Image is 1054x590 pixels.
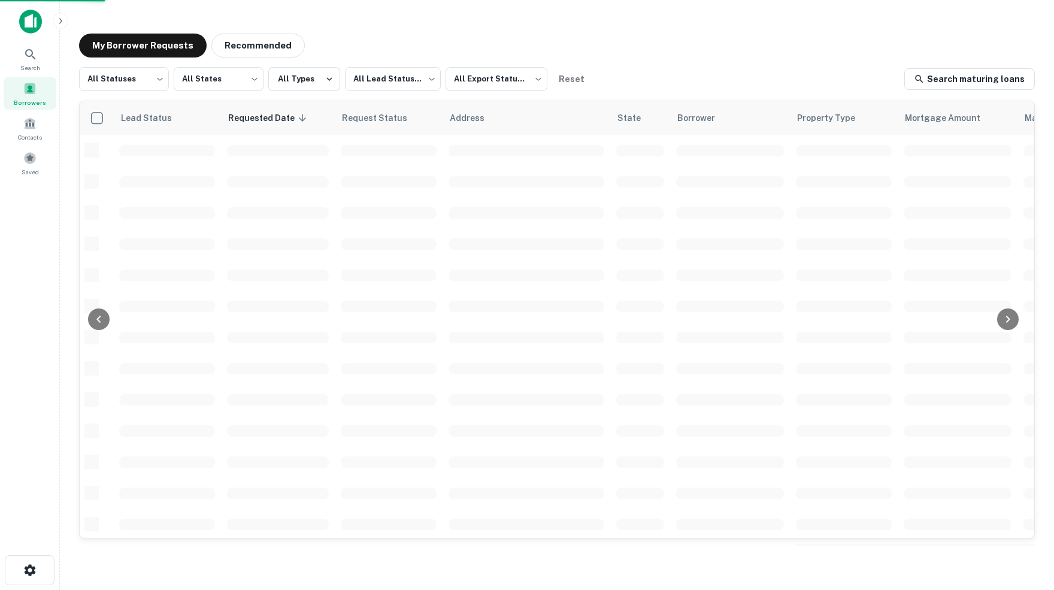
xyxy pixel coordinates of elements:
[14,98,46,107] span: Borrowers
[120,111,187,125] span: Lead Status
[22,167,39,177] span: Saved
[904,68,1035,90] a: Search maturing loans
[450,111,500,125] span: Address
[335,101,443,135] th: Request Status
[4,112,56,144] a: Contacts
[898,101,1017,135] th: Mortgage Amount
[994,494,1054,552] iframe: Chat Widget
[113,101,221,135] th: Lead Status
[790,101,898,135] th: Property Type
[18,132,42,142] span: Contacts
[174,63,263,95] div: All States
[552,67,590,91] button: Reset
[677,111,731,125] span: Borrower
[4,147,56,179] a: Saved
[228,111,310,125] span: Requested Date
[79,34,207,58] button: My Borrower Requests
[211,34,305,58] button: Recommended
[79,63,169,95] div: All Statuses
[610,101,670,135] th: State
[4,77,56,110] a: Borrowers
[342,111,423,125] span: Request Status
[670,101,790,135] th: Borrower
[268,67,340,91] button: All Types
[20,63,40,72] span: Search
[446,63,547,95] div: All Export Statuses
[797,111,871,125] span: Property Type
[905,111,996,125] span: Mortgage Amount
[443,101,610,135] th: Address
[4,43,56,75] a: Search
[19,10,42,34] img: capitalize-icon.png
[221,101,335,135] th: Requested Date
[617,111,656,125] span: State
[345,63,441,95] div: All Lead Statuses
